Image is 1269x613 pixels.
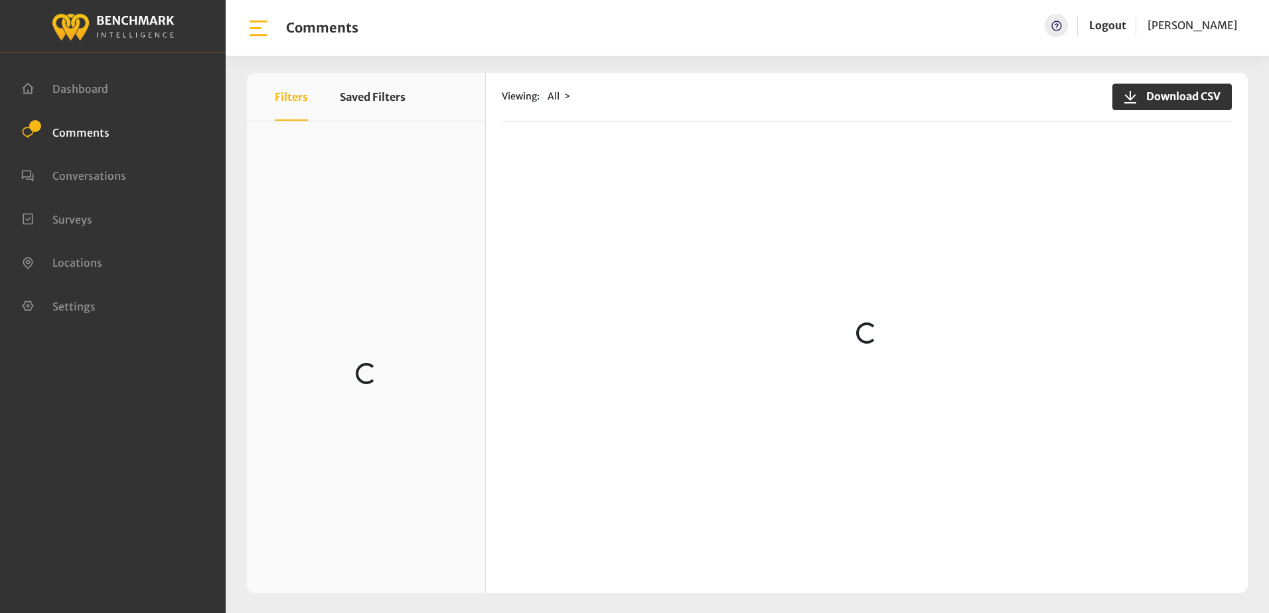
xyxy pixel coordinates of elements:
a: Settings [21,299,96,312]
span: Settings [52,299,96,312]
a: Logout [1089,19,1126,32]
span: Dashboard [52,82,108,96]
a: Comments [21,125,110,138]
span: Viewing: [502,90,540,103]
span: Comments [52,125,110,139]
a: [PERSON_NAME] [1148,14,1237,37]
a: Locations [21,255,102,268]
a: Logout [1089,14,1126,37]
span: Surveys [52,212,92,226]
h1: Comments [286,20,358,36]
span: [PERSON_NAME] [1148,19,1237,32]
button: Download CSV [1112,84,1232,110]
button: Saved Filters [340,73,406,121]
img: benchmark [51,10,175,42]
span: All [548,90,560,102]
a: Conversations [21,168,126,181]
span: Download CSV [1138,88,1221,104]
img: bar [247,17,270,40]
button: Filters [275,73,308,121]
a: Dashboard [21,81,108,94]
a: Surveys [21,212,92,225]
span: Locations [52,256,102,269]
span: Conversations [52,169,126,182]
